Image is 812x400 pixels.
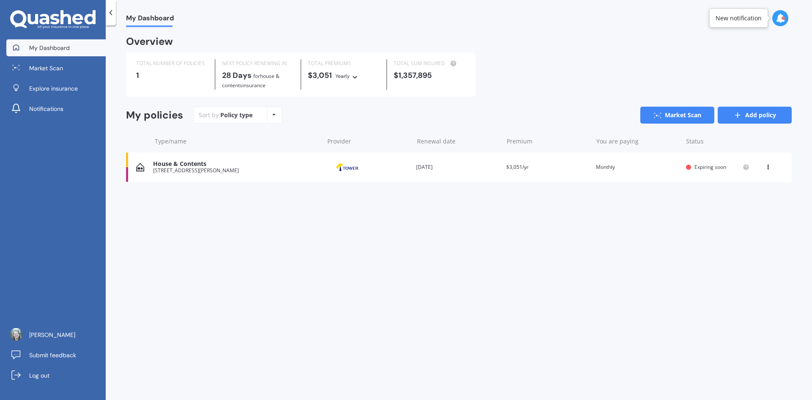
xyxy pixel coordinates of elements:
[29,84,78,93] span: Explore insurance
[327,137,410,146] div: Provider
[222,59,294,68] div: NEXT POLICY RENEWING IN
[596,137,679,146] div: You are paying
[29,105,63,113] span: Notifications
[126,109,183,121] div: My policies
[29,331,75,339] span: [PERSON_NAME]
[506,163,529,171] span: $3,051/yr
[126,37,173,46] div: Overview
[694,163,726,171] span: Expiring soon
[29,64,63,72] span: Market Scan
[136,163,144,171] img: House & Contents
[335,72,350,80] div: Yearly
[199,111,252,119] div: Sort by:
[718,107,792,124] a: Add policy
[29,371,49,380] span: Log out
[6,367,106,384] a: Log out
[126,14,174,25] span: My Dashboard
[308,59,380,68] div: TOTAL PREMIUMS
[136,71,208,80] div: 1
[29,351,76,359] span: Submit feedback
[10,328,22,341] img: 48cb8c7da12d1611b4401d99669a7199
[417,137,500,146] div: Renewal date
[136,59,208,68] div: TOTAL NUMBER OF POLICIES
[153,160,319,168] div: House & Contents
[394,71,466,80] div: $1,357,895
[686,137,749,146] div: Status
[326,159,368,175] img: Tower
[507,137,590,146] div: Premium
[416,163,499,171] div: [DATE]
[6,60,106,77] a: Market Scan
[6,39,106,56] a: My Dashboard
[153,168,319,174] div: [STREET_ADDRESS][PERSON_NAME]
[6,326,106,343] a: [PERSON_NAME]
[308,71,380,80] div: $3,051
[6,80,106,97] a: Explore insurance
[640,107,714,124] a: Market Scan
[222,70,252,80] b: 28 Days
[220,111,252,119] div: Policy type
[716,14,762,22] div: New notification
[6,347,106,364] a: Submit feedback
[596,163,679,171] div: Monthly
[155,137,321,146] div: Type/name
[6,100,106,117] a: Notifications
[29,44,70,52] span: My Dashboard
[394,59,466,68] div: TOTAL SUM INSURED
